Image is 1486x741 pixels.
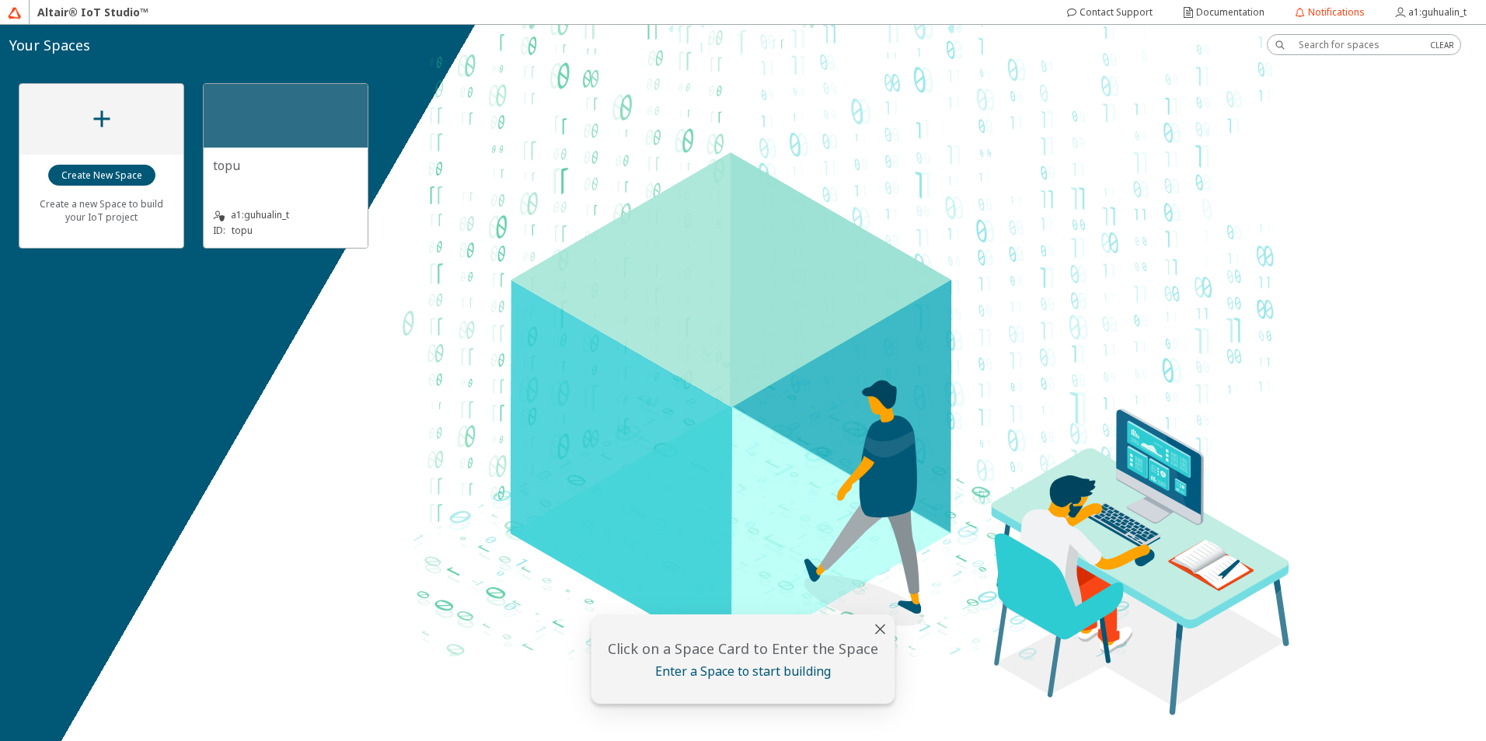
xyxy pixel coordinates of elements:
unity-typography: Create a new Space to build your IoT project [29,186,174,234]
unity-typography: Enter a Space to start building [601,663,886,680]
unity-typography: a1:guhualin_t [213,207,358,223]
p: topu [232,224,253,237]
unity-typography: topu [213,157,358,174]
unity-typography: Click on a Space Card to Enter the Space [601,639,886,658]
p: ID: [213,224,225,237]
